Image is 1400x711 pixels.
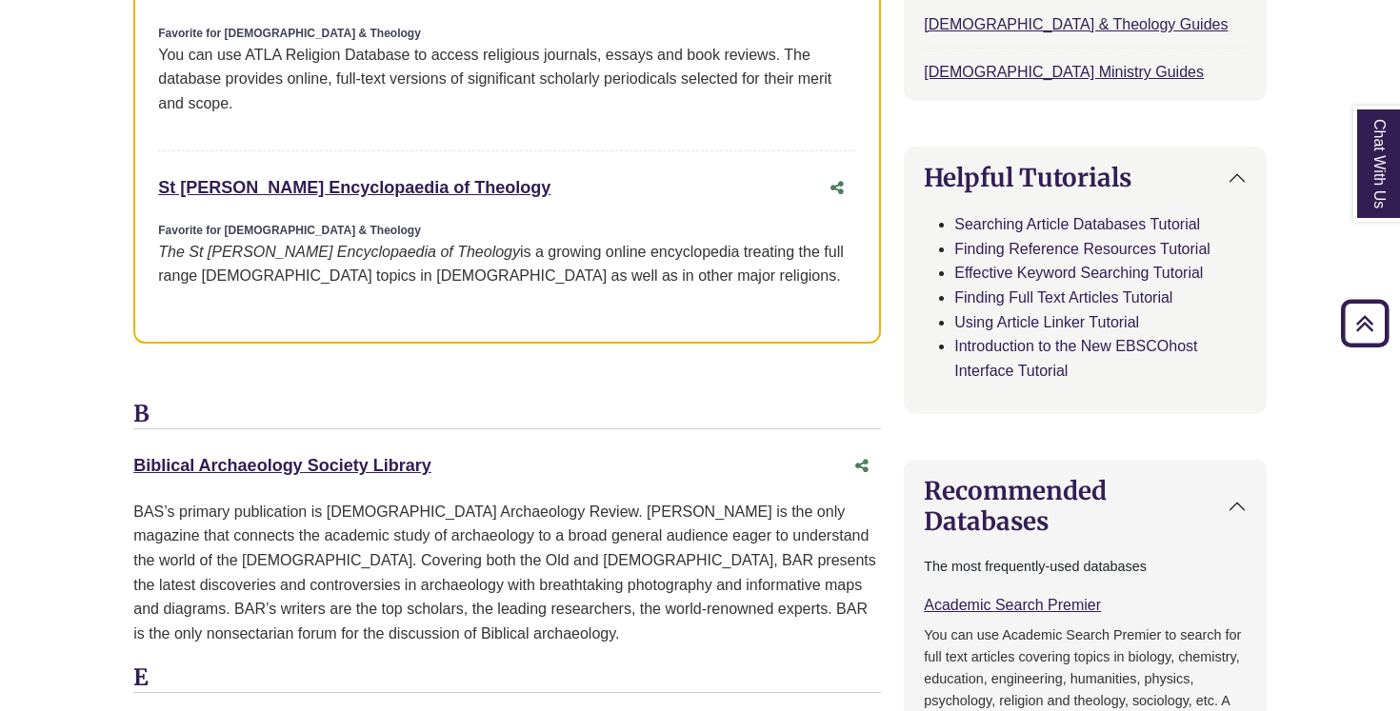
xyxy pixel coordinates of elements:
[133,500,881,646] div: BAS’s primary publication is [DEMOGRAPHIC_DATA] Archaeology Review. [PERSON_NAME] is the only mag...
[843,448,881,484] button: Share this database
[954,314,1139,330] a: Using Article Linker Tutorial
[905,148,1266,207] button: Helpful Tutorials
[158,222,856,240] div: Favorite for [DEMOGRAPHIC_DATA] & Theology
[133,401,881,429] h3: B
[158,244,520,260] i: The St [PERSON_NAME] Encyclopaedia of Theology
[954,265,1203,281] a: Effective Keyword Searching Tutorial
[158,43,856,116] p: You can use ATLA Religion Database to access religious journals, essays and book reviews. The dat...
[133,456,430,475] a: Biblical Archaeology Society Library
[818,170,856,207] button: Share this database
[924,64,1204,80] a: [DEMOGRAPHIC_DATA] Ministry Guides
[158,240,856,288] div: is a growing online encyclopedia treating the full range [DEMOGRAPHIC_DATA] topics in [DEMOGRAPHI...
[158,25,856,43] div: Favorite for [DEMOGRAPHIC_DATA] & Theology
[924,597,1101,613] a: Academic Search Premier
[924,556,1247,578] p: The most frequently-used databases
[158,178,550,197] a: St [PERSON_NAME] Encyclopaedia of Theology
[1334,310,1395,336] a: Back to Top
[905,461,1266,550] button: Recommended Databases
[954,289,1172,306] a: Finding Full Text Articles Tutorial
[954,241,1210,257] a: Finding Reference Resources Tutorial
[954,216,1200,232] a: Searching Article Databases Tutorial
[133,664,881,693] h3: E
[924,16,1228,32] a: [DEMOGRAPHIC_DATA] & Theology Guides
[954,338,1197,379] a: Introduction to the New EBSCOhost Interface Tutorial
